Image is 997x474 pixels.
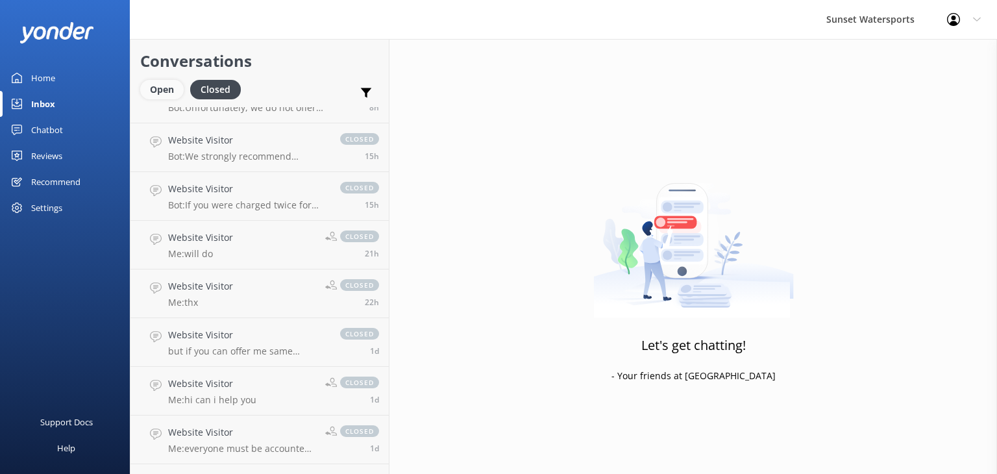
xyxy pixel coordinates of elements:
p: Me: hi can i help you [168,394,256,406]
p: - Your friends at [GEOGRAPHIC_DATA] [611,369,776,383]
h4: Website Visitor [168,377,256,391]
span: Aug 22 2025 11:28am (UTC -05:00) America/Cancun [370,394,379,405]
span: Aug 22 2025 10:41am (UTC -05:00) America/Cancun [370,443,379,454]
a: Website VisitorMe:thxclosed22h [130,269,389,318]
h4: Website Visitor [168,231,233,245]
p: Bot: Unfortunately, we do not offer pick-up services from [GEOGRAPHIC_DATA]. [168,102,327,114]
h2: Conversations [140,49,379,73]
p: but if you can offer me same package for all that would be good [168,345,327,357]
p: Bot: We strongly recommend booking in advance as our tours are known to sell out, especially this... [168,151,327,162]
a: Website VisitorMe:everyone must be accounted for on the boat, only 12 seats.closed1d [130,416,389,464]
span: closed [340,231,379,242]
div: Inbox [31,91,55,117]
h4: Website Visitor [168,182,327,196]
span: Aug 22 2025 03:44pm (UTC -05:00) America/Cancun [365,248,379,259]
h4: Website Visitor [168,133,327,147]
span: closed [340,425,379,437]
div: Help [57,435,75,461]
a: Closed [190,82,247,96]
span: Aug 22 2025 09:10pm (UTC -05:00) America/Cancun [365,199,379,210]
span: Aug 22 2025 11:34am (UTC -05:00) America/Cancun [370,345,379,356]
div: Open [140,80,184,99]
p: Me: thx [168,297,233,308]
span: Aug 22 2025 09:44pm (UTC -05:00) America/Cancun [365,151,379,162]
span: Aug 22 2025 01:59pm (UTC -05:00) America/Cancun [365,297,379,308]
h4: Website Visitor [168,279,233,293]
span: closed [340,133,379,145]
a: Website Visitorbut if you can offer me same package for all that would be goodclosed1d [130,318,389,367]
div: Reviews [31,143,62,169]
div: Settings [31,195,62,221]
span: closed [340,182,379,193]
p: Bot: If you were charged twice for the same ticket, please contact the Sunset Watersports team at... [168,199,327,211]
span: closed [340,328,379,340]
span: closed [340,377,379,388]
h4: Website Visitor [168,328,327,342]
div: Support Docs [40,409,93,435]
a: Open [140,82,190,96]
p: Me: everyone must be accounted for on the boat, only 12 seats. [168,443,315,455]
a: Website VisitorMe:will doclosed21h [130,221,389,269]
div: Recommend [31,169,80,195]
div: Chatbot [31,117,63,143]
span: Aug 23 2025 04:39am (UTC -05:00) America/Cancun [369,102,379,113]
a: Website VisitorMe:hi can i help youclosed1d [130,367,389,416]
a: Website VisitorBot:If you were charged twice for the same ticket, please contact the Sunset Water... [130,172,389,221]
div: Closed [190,80,241,99]
span: closed [340,279,379,291]
img: artwork of a man stealing a conversation from at giant smartphone [593,156,794,318]
div: Home [31,65,55,91]
a: Website VisitorBot:We strongly recommend booking in advance as our tours are known to sell out, e... [130,123,389,172]
p: Me: will do [168,248,233,260]
h3: Let's get chatting! [641,335,746,356]
img: yonder-white-logo.png [19,22,94,44]
h4: Website Visitor [168,425,315,440]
